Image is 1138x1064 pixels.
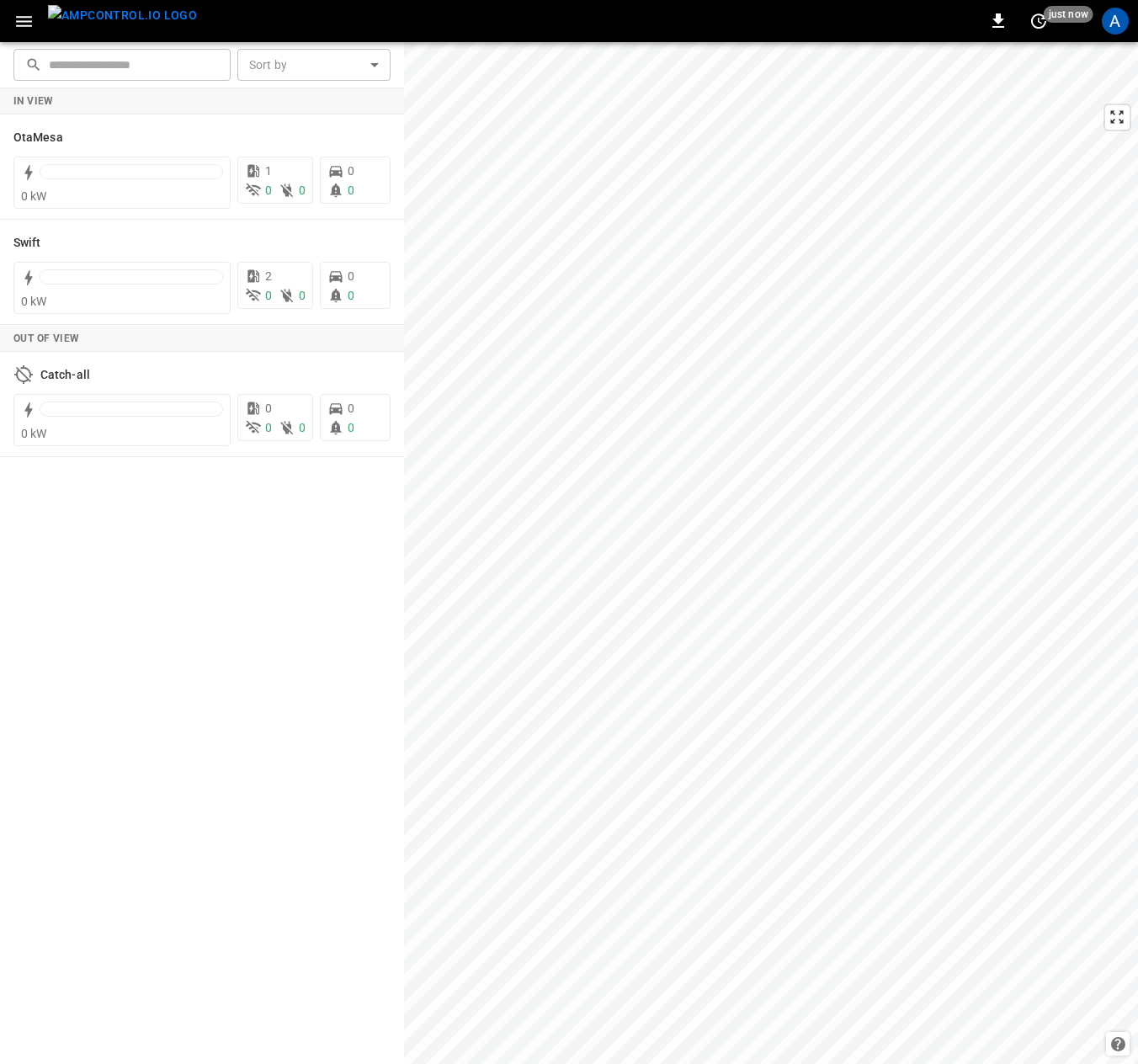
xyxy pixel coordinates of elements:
h6: Swift [13,234,41,253]
span: 0 [265,184,272,197]
strong: In View [13,95,54,107]
span: 0 [299,421,306,434]
h6: OtaMesa [13,129,63,147]
h6: Catch-all [40,366,90,385]
span: 0 [348,164,354,178]
span: 0 kW [21,295,47,308]
span: 0 [299,289,306,302]
button: set refresh interval [1025,8,1052,35]
span: 0 [348,421,354,434]
canvas: Map [404,42,1138,1064]
div: profile-icon [1102,8,1129,35]
span: 0 [265,402,272,415]
span: 0 [265,289,272,302]
strong: Out of View [13,332,79,344]
span: 0 [348,402,354,415]
span: 0 [348,289,354,302]
span: 0 kW [21,189,47,203]
span: 0 kW [21,427,47,440]
span: 0 [348,269,354,283]
img: ampcontrol.io logo [48,5,197,26]
span: 0 [348,184,354,197]
span: 2 [265,269,272,283]
span: just now [1044,6,1093,23]
span: 0 [265,421,272,434]
span: 1 [265,164,272,178]
span: 0 [299,184,306,197]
